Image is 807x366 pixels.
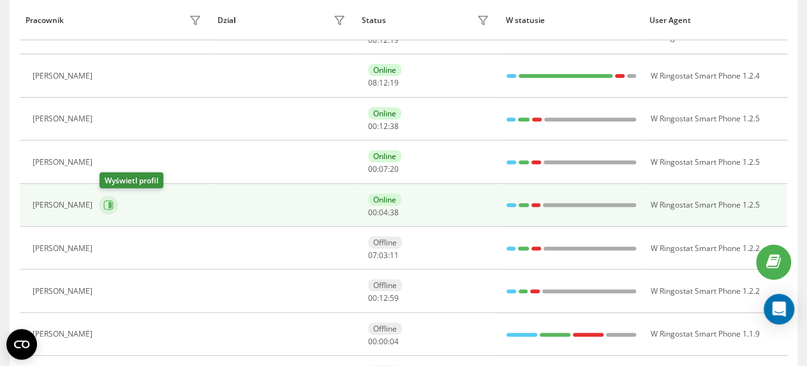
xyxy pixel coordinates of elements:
div: Dział [218,16,235,25]
div: Offline [368,323,402,335]
span: 38 [390,121,399,132]
div: : : [368,122,399,131]
span: W Ringostat Smart Phone 1.2.5 [650,199,759,210]
span: 00 [368,207,377,218]
span: 19 [390,77,399,88]
div: : : [368,337,399,346]
span: 00 [379,336,388,347]
div: Pracownik [26,16,64,25]
div: [PERSON_NAME] [33,201,96,210]
div: [PERSON_NAME] [33,114,96,123]
div: : : [368,36,399,45]
span: W Ringostat Smart Phone 1.2.4 [650,70,759,81]
div: Offline [368,279,402,291]
span: W Ringostat Smart Phone 1.2.2 [650,243,759,254]
div: : : [368,208,399,217]
div: [PERSON_NAME] [33,244,96,253]
div: Offline [368,236,402,248]
div: : : [368,294,399,303]
span: 12 [379,77,388,88]
span: 38 [390,207,399,218]
div: User Agent [649,16,781,25]
div: Online [368,64,401,76]
span: 04 [379,207,388,218]
span: 00 [368,121,377,132]
div: [PERSON_NAME] [33,158,96,167]
button: Open CMP widget [6,329,37,360]
span: W Ringostat Smart Phone 1.2.5 [650,113,759,124]
span: W Ringostat Smart Phone 1.2.5 [650,156,759,167]
div: W statusie [505,16,637,25]
div: Online [368,194,401,206]
span: 07 [368,250,377,261]
span: 00 [368,164,377,174]
span: 03 [379,250,388,261]
div: Online [368,150,401,162]
span: 59 [390,293,399,303]
span: 11 [390,250,399,261]
div: Status [362,16,386,25]
span: 12 [379,293,388,303]
div: : : [368,251,399,260]
span: 04 [390,336,399,347]
span: 12 [379,121,388,132]
div: [PERSON_NAME] [33,287,96,296]
span: W Ringostat Smart Phone 1.1.9 [650,328,759,339]
span: 00 [368,293,377,303]
div: : : [368,79,399,88]
div: Wyświetl profil [100,172,163,188]
span: 20 [390,164,399,174]
div: [PERSON_NAME] [33,72,96,80]
span: 07 [379,164,388,174]
div: [PERSON_NAME] [33,330,96,339]
div: : : [368,165,399,174]
span: 08 [368,77,377,88]
span: W Ringostat Smart Phone 1.2.2 [650,286,759,296]
span: 00 [368,336,377,347]
div: Open Intercom Messenger [764,294,794,324]
div: Online [368,107,401,119]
